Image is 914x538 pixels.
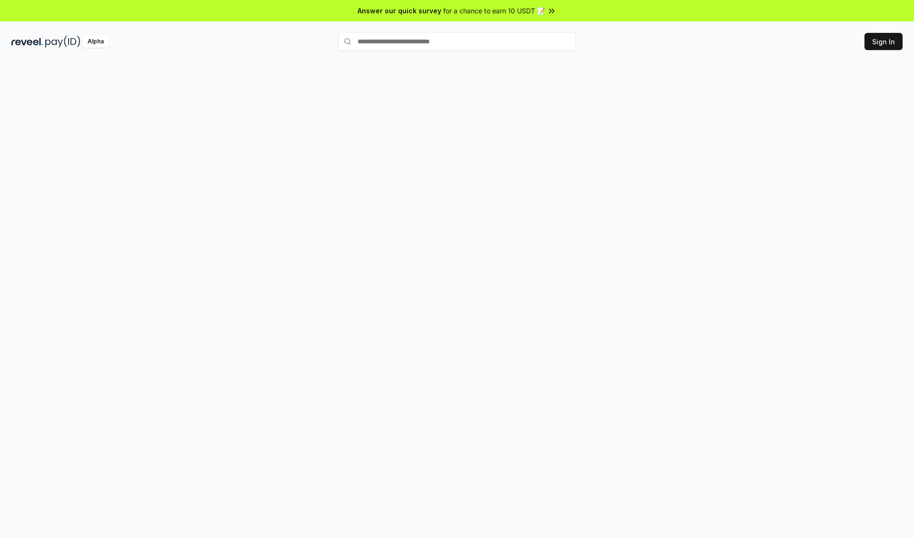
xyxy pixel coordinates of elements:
span: Answer our quick survey [358,6,441,16]
img: reveel_dark [11,36,43,48]
span: for a chance to earn 10 USDT 📝 [443,6,545,16]
img: pay_id [45,36,80,48]
button: Sign In [864,33,903,50]
div: Alpha [82,36,109,48]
